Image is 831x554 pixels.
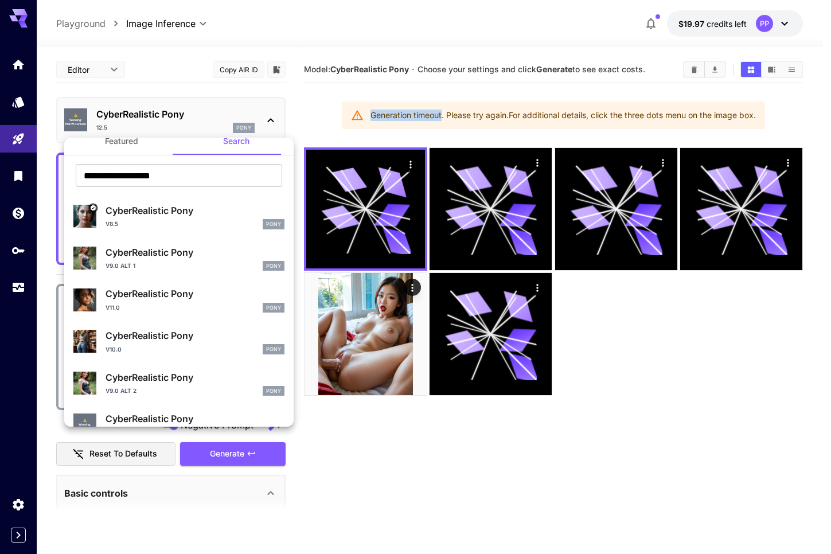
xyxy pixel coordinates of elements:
button: Verified working [88,204,97,213]
p: CyberRealistic Pony [106,370,284,384]
p: Pony [266,387,281,395]
p: v9.0 Alt 2 [106,387,136,395]
p: CyberRealistic Pony [106,329,284,342]
div: CyberRealistic Ponyv9.0 Alt 2Pony [73,366,284,401]
p: v8.5 [106,220,118,228]
p: Pony [266,220,281,228]
p: CyberRealistic Pony [106,412,284,426]
div: CyberRealistic Ponyv11.0Pony [73,282,284,317]
p: CyberRealistic Pony [106,287,284,301]
p: v10.0 [106,345,122,354]
span: Warning: [79,423,91,427]
p: Pony [266,304,281,312]
p: v9.0 Alt 1 [106,262,135,270]
button: Search [179,127,294,155]
div: Verified workingCyberRealistic Ponyv8.5Pony [73,199,284,234]
p: Pony [266,345,281,353]
div: CyberRealistic Ponyv9.0 Alt 1Pony [73,241,284,276]
p: CyberRealistic Pony [106,245,284,259]
span: ⚠️ [83,419,87,423]
p: Pony [266,262,281,270]
p: v11.0 [106,303,120,312]
p: CyberRealistic Pony [106,204,284,217]
div: ⚠️Warning:CyberRealistic Pony [73,407,284,442]
div: CyberRealistic Ponyv10.0Pony [73,324,284,359]
button: Featured [64,127,179,155]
